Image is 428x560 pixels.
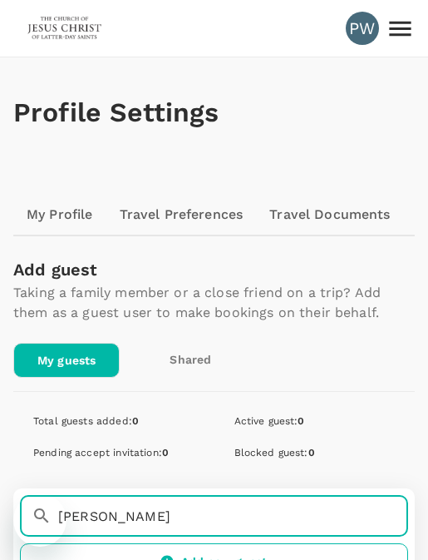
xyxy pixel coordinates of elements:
[27,10,103,47] img: The Malaysian Church of Jesus Christ of Latter-day Saints
[298,415,304,427] span: 0
[308,447,315,458] span: 0
[13,256,415,283] div: Add guest
[58,495,408,537] input: Search for a guest
[132,415,139,427] span: 0
[13,493,66,547] iframe: Button to launch messaging window
[13,195,106,235] a: My Profile
[256,195,403,235] a: Travel Documents
[234,447,315,458] span: Blocked guest :
[13,283,415,323] p: Taking a family member or a close friend on a trip? Add them as a guest user to make bookings on ...
[33,415,139,427] span: Total guests added :
[162,447,169,458] span: 0
[13,343,120,378] a: My guests
[13,97,415,128] h1: Profile Settings
[33,447,169,458] span: Pending accept invitation :
[234,415,305,427] span: Active guest :
[106,195,257,235] a: Travel Preferences
[146,343,234,376] a: Shared
[346,12,379,45] div: PW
